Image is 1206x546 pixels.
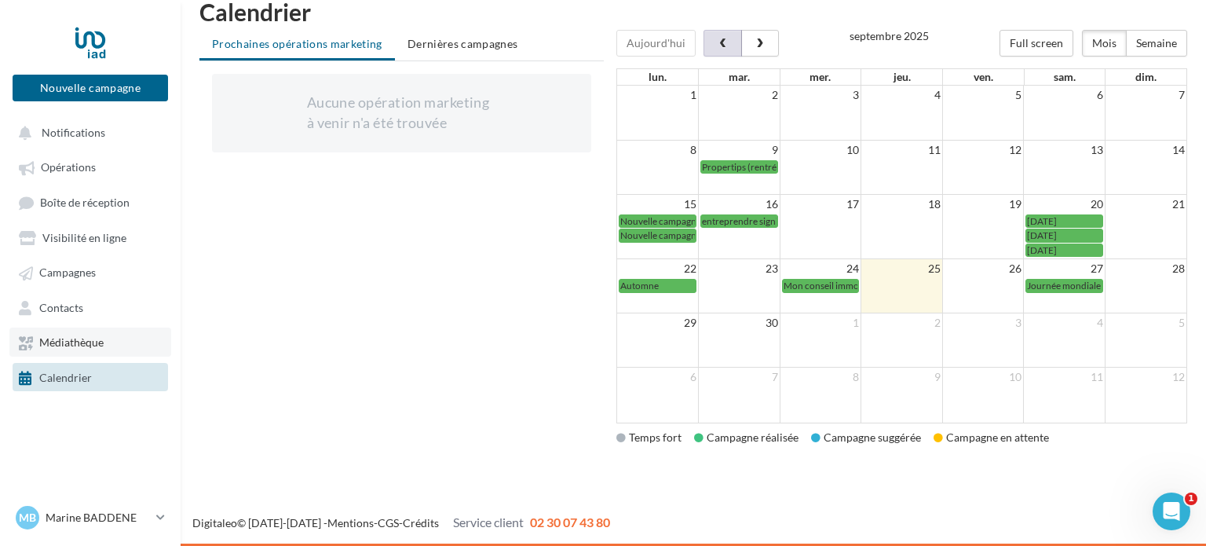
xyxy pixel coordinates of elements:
td: 2 [698,86,780,104]
td: 17 [780,195,861,214]
td: 3 [780,86,861,104]
span: entreprendre signifie [702,215,788,227]
span: Médiathèque [39,336,104,350]
button: Mois [1082,30,1127,57]
td: 3 [942,313,1024,333]
th: dim. [1105,69,1187,85]
span: [DATE] [1027,244,1057,256]
button: Semaine [1126,30,1187,57]
td: 10 [780,141,861,160]
a: Opérations [9,152,171,181]
a: Nouvelle campagne réseau social du [DATE] 12:15 [619,214,696,228]
th: lun. [617,69,699,85]
a: Boîte de réception [9,188,171,217]
a: Campagnes [9,258,171,286]
td: 9 [698,141,780,160]
td: 1 [780,313,861,333]
td: 12 [1105,368,1186,387]
span: [DATE] [1027,229,1057,241]
span: Service client [453,515,524,530]
button: Aujourd'hui [616,30,696,57]
a: Visibilité en ligne [9,223,171,251]
td: 27 [1024,259,1105,279]
a: Propertips (rentrée) [700,160,778,174]
h2: septembre 2025 [850,30,929,42]
td: 7 [1105,86,1186,104]
a: Nouvelle campagne réseau social du [DATE] 12:16 [619,229,696,242]
td: 25 [861,259,943,279]
span: Dernières campagnes [407,37,518,50]
td: 19 [942,195,1024,214]
a: Crédits [403,516,439,530]
td: 30 [698,313,780,333]
span: 1 [1185,493,1197,505]
td: 10 [942,368,1024,387]
span: Notifications [42,126,105,139]
td: 2 [861,313,943,333]
td: 12 [942,141,1024,160]
a: Contacts [9,293,171,321]
span: [DATE] [1027,215,1057,227]
td: 7 [698,368,780,387]
a: Médiathèque [9,328,171,356]
span: Nouvelle campagne réseau social du [DATE] 12:16 [620,229,825,241]
td: 8 [617,141,699,160]
td: 8 [780,368,861,387]
a: entreprendre signifie [700,214,778,228]
td: 26 [942,259,1024,279]
td: 6 [617,368,699,387]
td: 4 [1024,313,1105,333]
a: Mon conseil immo [782,279,860,292]
td: 14 [1105,141,1186,160]
td: 11 [1024,368,1105,387]
div: Campagne en attente [934,430,1049,445]
a: Journée mondiale du Tourisme [1025,279,1103,292]
a: CGS [378,516,399,530]
a: MB Marine BADDENE [13,503,168,533]
td: 6 [1024,86,1105,104]
td: 5 [942,86,1024,104]
td: 15 [617,195,699,214]
a: [DATE] [1025,229,1103,242]
td: 4 [861,86,943,104]
span: 02 30 07 43 80 [530,515,610,530]
span: Boîte de réception [40,196,130,209]
td: 22 [617,259,699,279]
span: Contacts [39,301,83,314]
div: Aucune opération marketing à venir n'a été trouvée [307,93,496,133]
iframe: Intercom live chat [1153,493,1190,530]
a: Calendrier [9,363,171,391]
td: 18 [861,195,943,214]
td: 9 [861,368,943,387]
span: Campagnes [39,266,96,280]
td: 11 [861,141,943,160]
td: 13 [1024,141,1105,160]
td: 24 [780,259,861,279]
a: Mentions [327,516,374,530]
th: mer. [780,69,861,85]
span: Mon conseil immo [784,280,859,291]
td: 29 [617,313,699,333]
button: Nouvelle campagne [13,75,168,101]
span: Journée mondiale du Tourisme [1027,280,1153,291]
span: MB [19,510,36,526]
a: Digitaleo [192,516,237,530]
th: sam. [1024,69,1105,85]
a: [DATE] [1025,244,1103,257]
span: Visibilité en ligne [42,231,126,244]
th: ven. [942,69,1024,85]
div: Campagne suggérée [811,430,921,445]
div: Campagne réalisée [694,430,799,445]
a: Automne [619,279,696,292]
p: Marine BADDENE [46,510,150,526]
td: 21 [1105,195,1186,214]
button: Notifications [9,118,165,146]
span: Automne [620,280,659,291]
span: Prochaines opérations marketing [212,37,382,50]
div: Temps fort [616,430,682,445]
span: Opérations [41,161,96,174]
a: [DATE] [1025,214,1103,228]
span: © [DATE]-[DATE] - - - [192,516,610,530]
td: 5 [1105,313,1186,333]
th: jeu. [861,69,943,85]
